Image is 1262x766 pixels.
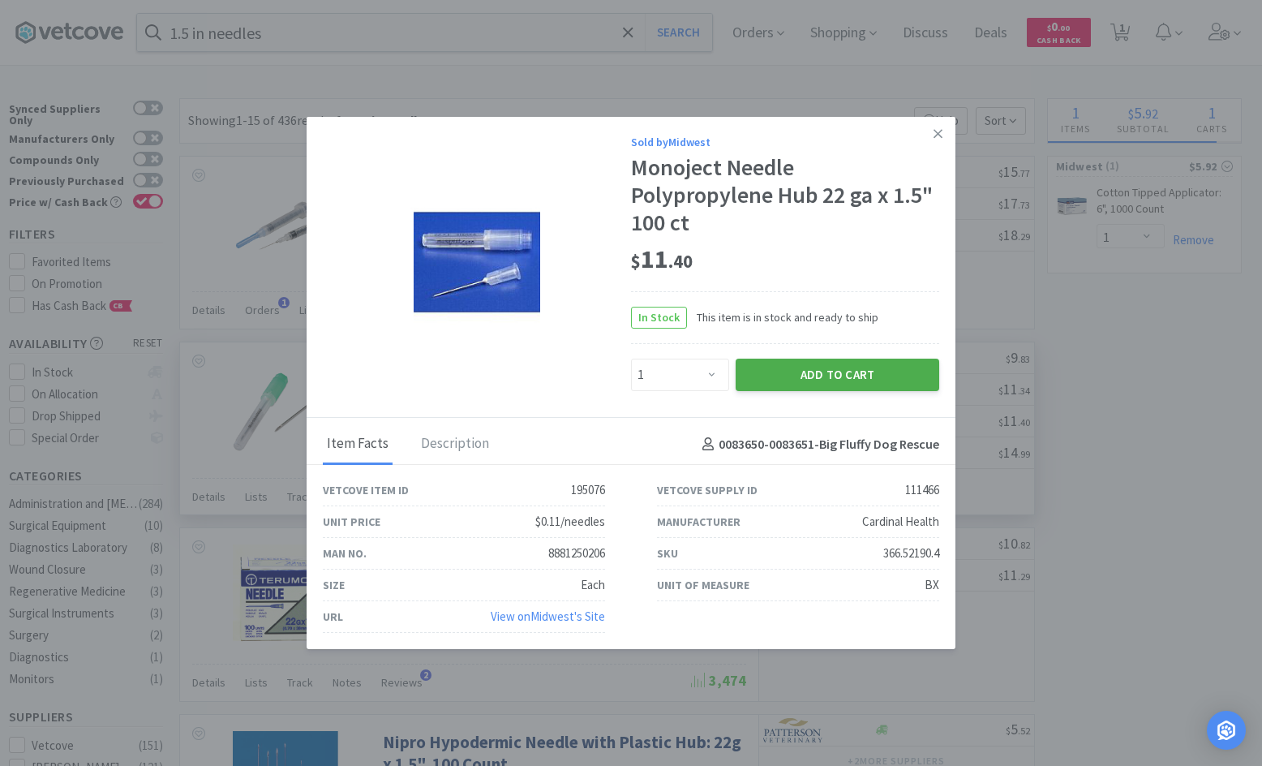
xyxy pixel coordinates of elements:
[668,250,693,273] span: . 40
[862,512,939,531] div: Cardinal Health
[736,359,939,391] button: Add to Cart
[323,608,343,626] div: URL
[657,544,678,562] div: SKU
[323,481,409,499] div: Vetcove Item ID
[883,544,939,563] div: 366.52190.4
[696,434,939,455] h4: 0083650-0083651 - Big Fluffy Dog Rescue
[632,308,686,328] span: In Stock
[687,308,878,326] span: This item is in stock and ready to ship
[631,133,939,151] div: Sold by Midwest
[925,575,939,595] div: BX
[631,243,693,275] span: 11
[491,609,605,624] a: View onMidwest's Site
[1207,711,1246,750] div: Open Intercom Messenger
[535,512,605,531] div: $0.11/needles
[631,154,939,236] div: Monoject Needle Polypropylene Hub 22 ga x 1.5" 100 ct
[323,424,393,465] div: Item Facts
[548,544,605,563] div: 8881250206
[905,480,939,500] div: 111466
[657,481,758,499] div: Vetcove Supply ID
[631,250,641,273] span: $
[571,480,605,500] div: 195076
[657,513,740,531] div: Manufacturer
[657,576,749,594] div: Unit of Measure
[323,576,345,594] div: Size
[323,544,367,562] div: Man No.
[371,157,582,368] img: cfa826b1b4f0485ca613e809ecfd02bb_111466.jpeg
[417,424,493,465] div: Description
[323,513,380,531] div: Unit Price
[581,575,605,595] div: Each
